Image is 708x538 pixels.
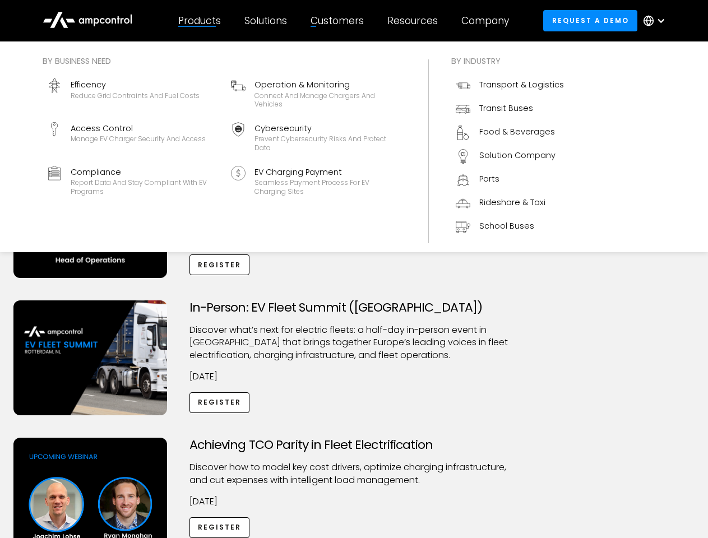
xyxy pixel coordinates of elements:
[254,134,401,152] div: Prevent cybersecurity risks and protect data
[311,15,364,27] div: Customers
[189,461,519,486] p: Discover how to model key cost drivers, optimize charging infrastructure, and cut expenses with i...
[254,122,401,134] div: Cybersecurity
[254,91,401,109] div: Connect and manage chargers and vehicles
[387,15,438,27] div: Resources
[189,495,519,508] p: [DATE]
[71,91,200,100] div: Reduce grid contraints and fuel costs
[189,300,519,315] h3: In-Person: EV Fleet Summit ([GEOGRAPHIC_DATA])
[479,173,499,185] div: Ports
[71,78,200,91] div: Efficency
[189,392,250,413] a: Register
[71,166,218,178] div: Compliance
[244,15,287,27] div: Solutions
[479,196,545,208] div: Rideshare & Taxi
[189,370,519,383] p: [DATE]
[543,10,637,31] a: Request a demo
[226,74,406,113] a: Operation & MonitoringConnect and manage chargers and vehicles
[479,220,534,232] div: School Buses
[43,55,406,67] div: By business need
[71,178,218,196] div: Report data and stay compliant with EV programs
[479,149,556,161] div: Solution Company
[451,98,568,121] a: Transit Buses
[451,168,568,192] a: Ports
[71,134,206,143] div: Manage EV charger security and access
[178,15,221,27] div: Products
[71,122,206,134] div: Access Control
[451,55,568,67] div: By industry
[189,517,250,538] a: Register
[451,74,568,98] a: Transport & Logistics
[254,166,401,178] div: EV Charging Payment
[226,161,406,201] a: EV Charging PaymentSeamless Payment Process for EV Charging Sites
[189,438,519,452] h3: Achieving TCO Parity in Fleet Electrification
[254,178,401,196] div: Seamless Payment Process for EV Charging Sites
[226,118,406,157] a: CybersecurityPrevent cybersecurity risks and protect data
[451,215,568,239] a: School Buses
[479,102,533,114] div: Transit Buses
[451,121,568,145] a: Food & Beverages
[189,254,250,275] a: Register
[461,15,509,27] div: Company
[189,324,519,361] p: ​Discover what’s next for electric fleets: a half-day in-person event in [GEOGRAPHIC_DATA] that b...
[451,145,568,168] a: Solution Company
[254,78,401,91] div: Operation & Monitoring
[43,161,222,201] a: ComplianceReport data and stay compliant with EV programs
[451,192,568,215] a: Rideshare & Taxi
[479,126,555,138] div: Food & Beverages
[43,118,222,157] a: Access ControlManage EV charger security and access
[43,74,222,113] a: EfficencyReduce grid contraints and fuel costs
[479,78,564,91] div: Transport & Logistics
